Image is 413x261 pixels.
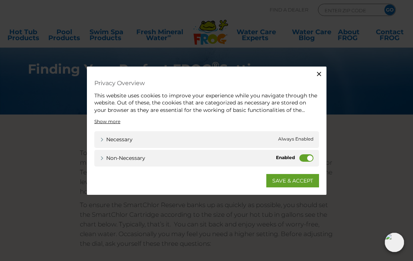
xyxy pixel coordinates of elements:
a: Non-necessary [100,154,145,162]
div: This website uses cookies to improve your experience while you navigate through the website. Out ... [94,92,319,114]
span: Always Enabled [278,136,313,144]
a: Show more [94,118,120,125]
h4: Privacy Overview [94,77,319,88]
img: openIcon [385,233,404,252]
a: Necessary [100,136,133,144]
a: SAVE & ACCEPT [266,174,319,187]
